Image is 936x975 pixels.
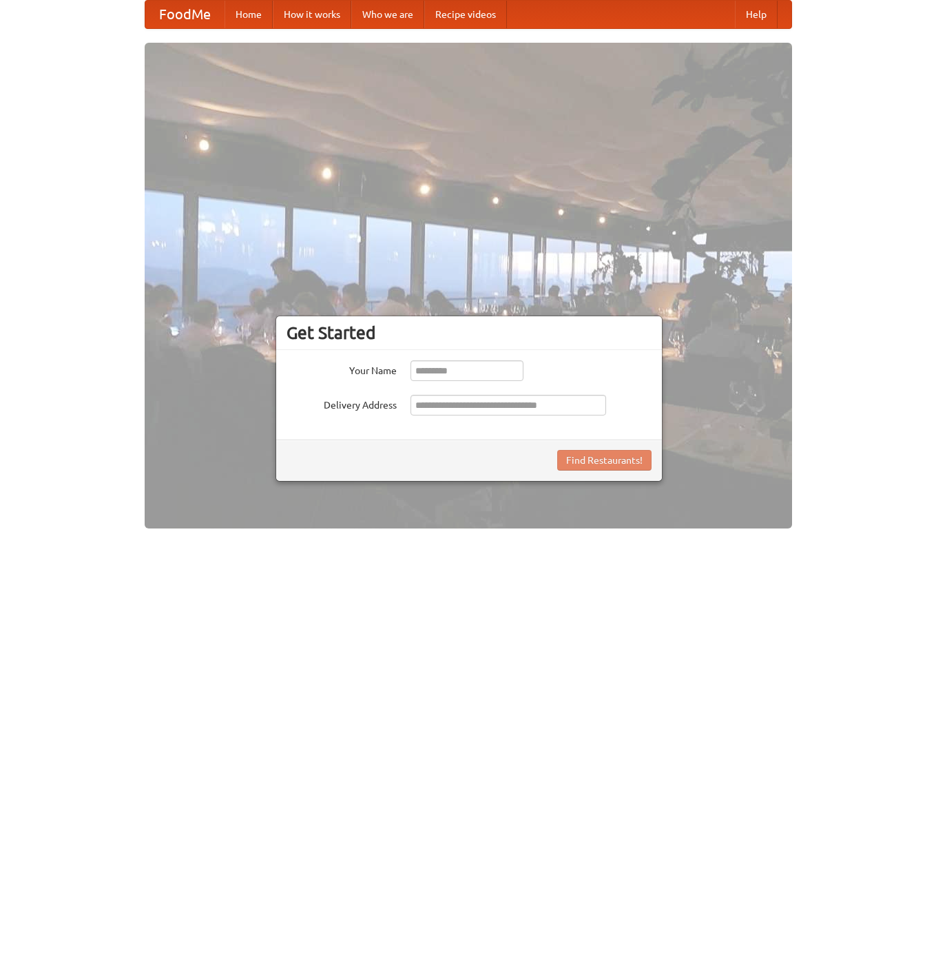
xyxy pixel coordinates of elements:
[557,450,652,471] button: Find Restaurants!
[424,1,507,28] a: Recipe videos
[287,395,397,412] label: Delivery Address
[287,360,397,378] label: Your Name
[145,1,225,28] a: FoodMe
[351,1,424,28] a: Who we are
[225,1,273,28] a: Home
[735,1,778,28] a: Help
[273,1,351,28] a: How it works
[287,322,652,343] h3: Get Started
